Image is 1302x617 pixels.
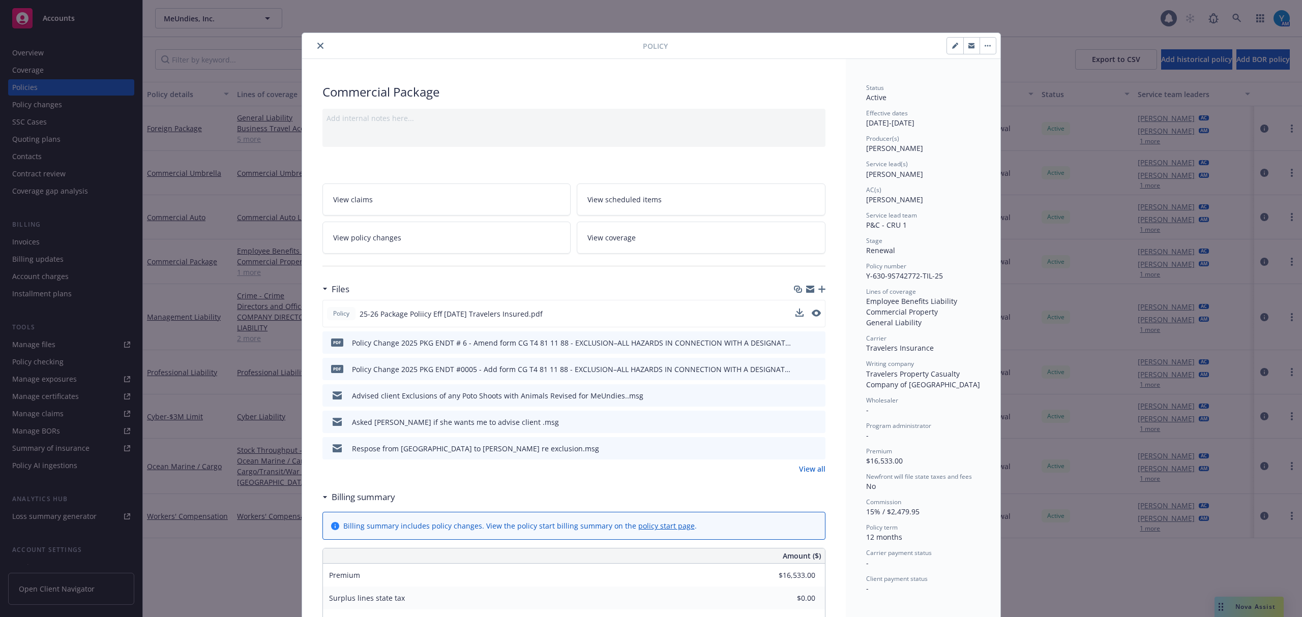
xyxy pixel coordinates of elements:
[352,443,599,454] div: Respose from [GEOGRAPHIC_DATA] to [PERSON_NAME] re exclusion.msg
[577,222,825,254] a: View coverage
[866,583,869,593] span: -
[866,236,882,245] span: Stage
[866,421,931,430] span: Program administrator
[866,523,898,532] span: Policy term
[799,464,825,474] a: View all
[866,296,980,306] div: Employee Benefits Liability
[866,447,892,455] span: Premium
[866,456,903,466] span: $16,533.00
[866,220,907,230] span: P&C - CRU 1
[329,570,360,580] span: Premium
[812,364,821,375] button: preview file
[866,287,916,296] span: Lines of coverage
[866,334,886,343] span: Carrier
[866,211,917,220] span: Service lead team
[587,194,662,205] span: View scheduled items
[866,186,881,194] span: AC(s)
[352,337,792,348] div: Policy Change 2025 PKG ENDT # 6 - Amend form CG T4 81 11 88 - EXCLUSION–ALL HAZARDS IN CONNECTION...
[329,593,405,603] span: Surplus lines state tax
[796,337,804,348] button: download file
[812,417,821,427] button: preview file
[812,390,821,401] button: preview file
[866,472,972,481] span: Newfront will file state taxes and fees
[866,430,869,440] span: -
[812,308,821,319] button: preview file
[352,390,643,401] div: Advised client Exclusions of any Poto Shoots with Animals Revised for MeUndies..msg
[866,143,923,153] span: [PERSON_NAME]
[866,359,914,368] span: Writing company
[322,222,571,254] a: View policy changes
[866,92,886,102] span: Active
[866,498,901,506] span: Commission
[866,532,902,542] span: 12 months
[577,183,825,215] a: View scheduled items
[322,83,825,101] div: Commercial Package
[360,308,543,319] span: 25-26 Package Poliicy Eff [DATE] Travelers Insured.pdf
[866,134,899,143] span: Producer(s)
[343,520,697,531] div: Billing summary includes policy changes. View the policy start billing summary on the .
[866,574,928,583] span: Client payment status
[866,271,943,281] span: Y-630-9S742772-TIL-25
[866,548,932,557] span: Carrier payment status
[638,521,695,531] a: policy start page
[795,308,804,319] button: download file
[866,317,980,328] div: General Liability
[866,558,869,568] span: -
[314,40,327,52] button: close
[866,481,876,491] span: No
[866,306,980,317] div: Commercial Property
[796,417,804,427] button: download file
[331,309,351,318] span: Policy
[866,369,980,389] span: Travelers Property Casualty Company of [GEOGRAPHIC_DATA]
[866,262,906,270] span: Policy number
[352,364,792,375] div: Policy Change 2025 PKG ENDT #0005 - Add form CG T4 81 11 88 - EXCLUSION–ALL HAZARDS IN CONNECTION...
[352,417,559,427] div: Asked [PERSON_NAME] if she wants me to advise client .msg
[866,396,898,405] span: Wholesaler
[331,365,343,373] span: pdf
[866,405,869,415] span: -
[783,550,821,561] span: Amount ($)
[812,443,821,454] button: preview file
[866,169,923,179] span: [PERSON_NAME]
[866,160,908,168] span: Service lead(s)
[866,195,923,204] span: [PERSON_NAME]
[866,343,934,353] span: Travelers Insurance
[866,83,884,92] span: Status
[812,337,821,348] button: preview file
[327,113,821,124] div: Add internal notes here...
[796,443,804,454] button: download file
[322,283,349,296] div: Files
[322,490,395,504] div: Billing summary
[332,490,395,504] h3: Billing summary
[333,194,373,205] span: View claims
[587,232,636,243] span: View coverage
[332,283,349,296] h3: Files
[866,109,980,128] div: [DATE] - [DATE]
[866,245,895,255] span: Renewal
[333,232,401,243] span: View policy changes
[755,568,821,583] input: 0.00
[331,338,343,346] span: pdf
[866,507,920,516] span: 15% / $2,479.95
[643,41,668,51] span: Policy
[322,183,571,215] a: View claims
[796,390,804,401] button: download file
[755,591,821,606] input: 0.00
[812,310,821,317] button: preview file
[866,109,908,117] span: Effective dates
[796,364,804,375] button: download file
[795,308,804,317] button: download file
